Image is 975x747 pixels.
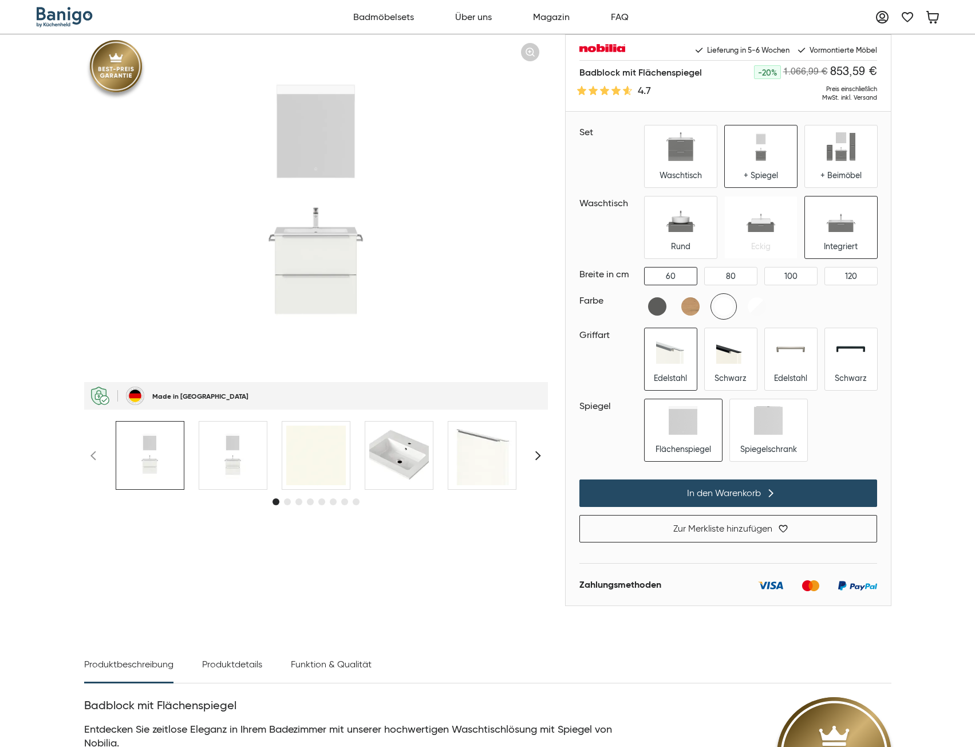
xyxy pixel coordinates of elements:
[716,335,745,364] img: Schwarz
[744,170,778,180] div: + Spiegel
[774,373,807,383] div: Edelstahl
[835,373,867,383] div: Schwarz
[758,581,783,589] img: Visa Logo
[84,34,547,382] img: Badblock mit Flächenspiegel
[656,335,685,364] img: Edelstahl
[579,85,706,96] a: 4.7
[579,125,639,139] div: Set
[579,196,639,210] div: Waschtisch
[838,580,877,591] img: PayPal Logo
[666,271,676,281] div: 60
[579,578,661,592] div: Zahlungsmethoden
[203,426,263,485] img: Banigo Badblock mit Flächenspiegel 1
[740,444,797,454] div: Spiegelschrank
[37,7,94,27] img: Banigo
[286,426,346,485] img: Banigo Badblock mit Flächenspiegel 2
[827,203,855,232] img: Integriert
[824,241,858,251] div: Integriert
[452,426,512,485] img: Banigo Badblock mit Flächenspiegel 4
[715,373,747,383] div: Schwarz
[783,68,828,77] span: 1.066,99 €
[845,271,857,281] div: 120
[579,515,877,542] button: Zur Merkliste hinzufügen
[711,294,736,319] img: Alpinweiß supermatt
[820,170,862,180] div: + Beimöbel
[527,5,576,30] a: Magazin
[796,44,877,56] li: Vormontierte Möbel
[84,697,617,713] h3: Badblock mit Flächenspiegel
[669,406,697,435] img: Flächenspiegel
[706,85,877,102] div: Preis einschließlich MwSt. inkl. Versand
[605,5,635,30] a: FAQ
[579,294,639,308] div: Farbe
[871,6,894,29] a: Mein Account
[754,65,781,79] div: -20%
[291,658,372,683] div: Funktion & Qualität
[678,294,703,319] img: Eiche Sierra
[694,44,790,56] li: Lieferung in 5-6 Wochen
[776,335,805,364] img: Edelstahl
[449,5,498,30] a: Über uns
[836,335,865,364] img: Schwarz
[726,271,736,281] div: 80
[91,387,109,405] img: SSL - Verschlüsselt
[645,294,670,319] img: Schiefergrau Hochglanz
[120,426,180,485] img: Banigo Badblock mit Flächenspiegel 0
[369,426,429,485] img: Banigo Badblock mit Flächenspiegel 3
[666,132,695,161] img: Waschtisch
[830,65,877,79] h2: 853,59 €
[579,65,706,79] h1: Badblock mit Flächenspiegel
[747,132,775,161] img: + Spiegel
[84,658,173,683] div: Produktbeschreibung
[347,5,420,30] a: Badmöbelsets
[671,241,690,251] div: Rund
[126,387,144,405] img: Made in Germany
[744,294,769,319] img: Alpinweiß Hochglanz
[579,328,639,342] div: Griffart
[921,6,944,29] a: Warenkorb
[896,6,919,29] a: Merkliste
[660,170,702,180] div: Waschtisch
[579,399,639,413] div: Spiegel
[152,392,248,400] div: Made in [GEOGRAPHIC_DATA]
[666,203,695,232] img: Rund
[579,268,639,281] div: Breite in cm
[202,658,262,683] div: Produktdetails
[827,132,855,161] img: + Beimöbel
[654,373,687,383] div: Edelstahl
[579,479,877,507] button: In den Warenkorb
[754,406,783,435] img: Spiegelschrank
[579,44,625,56] img: Nobilia Markenlogo
[802,580,819,591] img: Mastercard Logo
[784,271,798,281] div: 100
[673,523,772,534] span: Zur Merkliste hinzufügen
[687,487,761,499] span: In den Warenkorb
[656,444,711,454] div: Flächenspiegel
[638,85,651,96] div: 4.7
